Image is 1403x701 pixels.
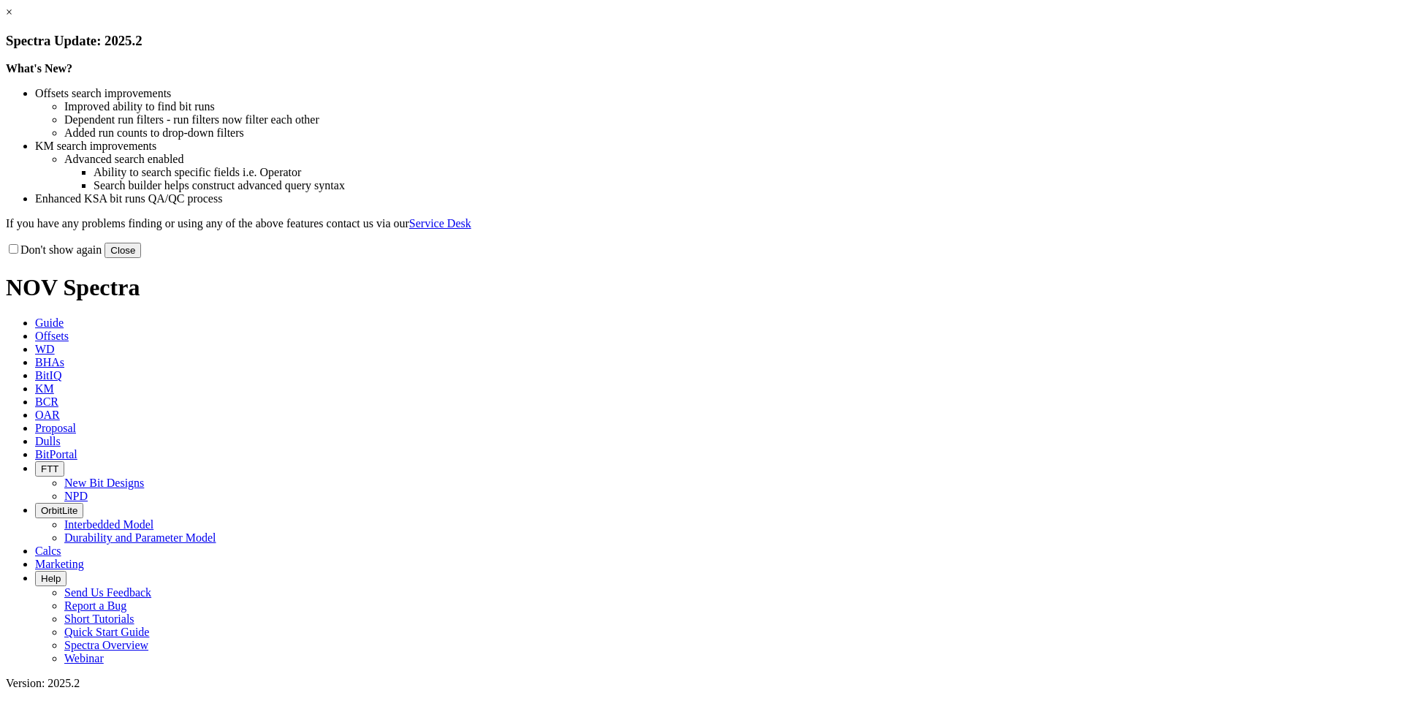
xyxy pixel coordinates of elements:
[35,558,84,570] span: Marketing
[6,33,1397,49] h3: Spectra Update: 2025.2
[35,382,54,395] span: KM
[35,409,60,421] span: OAR
[64,586,151,599] a: Send Us Feedback
[64,531,216,544] a: Durability and Parameter Model
[64,652,104,664] a: Webinar
[35,343,55,355] span: WD
[104,243,141,258] button: Close
[35,435,61,447] span: Dulls
[64,490,88,502] a: NPD
[94,166,1397,179] li: Ability to search specific fields i.e. Operator
[35,192,1397,205] li: Enhanced KSA bit runs QA/QC process
[64,518,153,531] a: Interbedded Model
[64,599,126,612] a: Report a Bug
[35,395,58,408] span: BCR
[6,677,1397,690] div: Version: 2025.2
[35,545,61,557] span: Calcs
[35,317,64,329] span: Guide
[64,613,134,625] a: Short Tutorials
[64,126,1397,140] li: Added run counts to drop-down filters
[41,573,61,584] span: Help
[41,463,58,474] span: FTT
[409,217,471,230] a: Service Desk
[6,62,72,75] strong: What's New?
[35,140,1397,153] li: KM search improvements
[41,505,77,516] span: OrbitLite
[35,448,77,461] span: BitPortal
[64,113,1397,126] li: Dependent run filters - run filters now filter each other
[6,274,1397,301] h1: NOV Spectra
[6,217,1397,230] p: If you have any problems finding or using any of the above features contact us via our
[35,422,76,434] span: Proposal
[64,626,149,638] a: Quick Start Guide
[6,6,12,18] a: ×
[64,153,1397,166] li: Advanced search enabled
[35,369,61,382] span: BitIQ
[64,477,144,489] a: New Bit Designs
[35,87,1397,100] li: Offsets search improvements
[9,244,18,254] input: Don't show again
[35,330,69,342] span: Offsets
[35,356,64,368] span: BHAs
[64,100,1397,113] li: Improved ability to find bit runs
[64,639,148,651] a: Spectra Overview
[6,243,102,256] label: Don't show again
[94,179,1397,192] li: Search builder helps construct advanced query syntax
